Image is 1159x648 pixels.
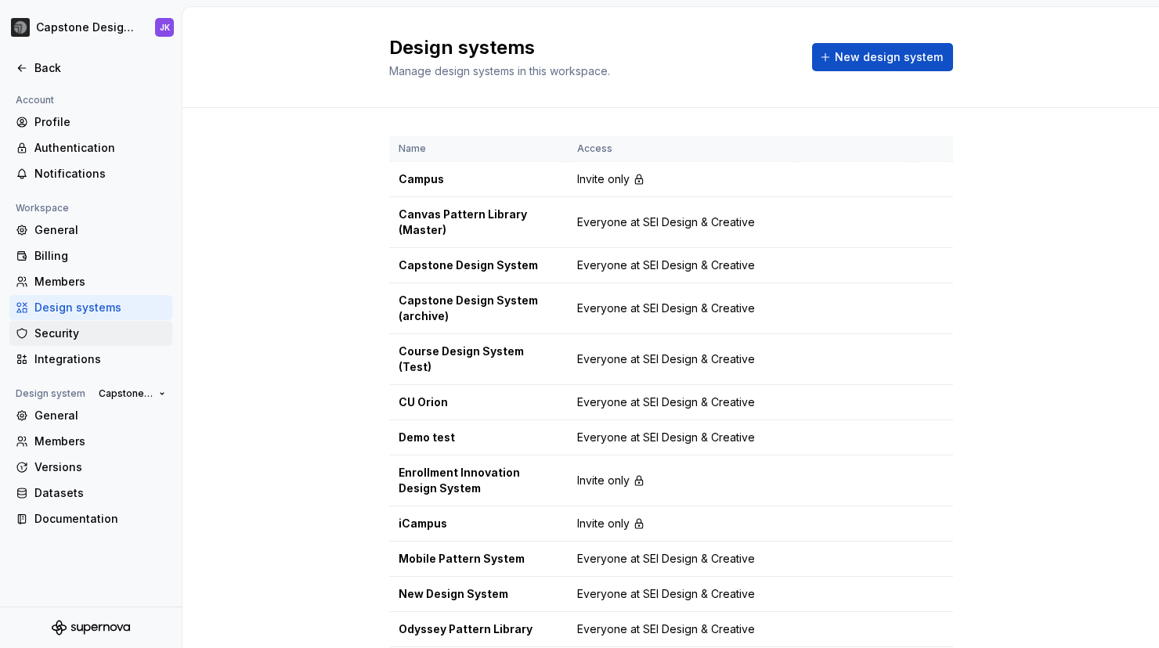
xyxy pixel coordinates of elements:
span: Everyone at SEI Design & Creative [577,394,755,410]
div: Design system [9,384,92,403]
a: Documentation [9,506,172,531]
span: Invite only [577,171,630,187]
svg: Supernova Logo [52,620,130,635]
div: Integrations [34,351,166,367]
div: Authentication [34,140,166,156]
div: CU Orion [399,394,558,410]
a: General [9,403,172,428]
div: Back [34,60,166,76]
span: Invite only [577,516,630,531]
span: New design system [835,49,943,65]
div: Versions [34,459,166,475]
div: Capstone Design System [399,257,558,273]
span: Everyone at SEI Design & Creative [577,257,755,273]
a: Profile [9,110,172,135]
div: Enrollment Innovation Design System [399,465,558,496]
div: Mobile Pattern System [399,551,558,567]
img: 3ce36157-9fde-47d2-9eb8-fa8ebb961d3d.png [11,18,30,37]
span: Everyone at SEI Design & Creative [577,621,755,637]
div: iCampus [399,516,558,531]
div: General [34,408,166,423]
div: Capstone Design System [36,20,136,35]
div: Canvas Pattern Library (Master) [399,207,558,238]
span: Everyone at SEI Design & Creative [577,586,755,602]
span: Everyone at SEI Design & Creative [577,351,755,367]
a: Authentication [9,135,172,160]
span: Everyone at SEI Design & Creative [577,301,755,316]
div: Capstone Design System (archive) [399,293,558,324]
div: Billing [34,248,166,264]
div: Documentation [34,511,166,527]
a: General [9,218,172,243]
a: Notifications [9,161,172,186]
div: Profile [34,114,166,130]
div: Design systems [34,300,166,315]
a: Members [9,429,172,454]
div: JK [160,21,170,34]
div: Demo test [399,430,558,445]
div: Course Design System (Test) [399,344,558,375]
div: Members [34,434,166,449]
span: Manage design systems in this workspace. [389,64,610,77]
th: Access [568,136,797,162]
div: Notifications [34,166,166,182]
span: Everyone at SEI Design & Creative [577,551,755,567]
div: Workspace [9,199,75,218]
a: Design systems [9,295,172,320]
a: Integrations [9,347,172,372]
a: Datasets [9,481,172,506]
span: Everyone at SEI Design & Creative [577,430,755,445]
th: Name [389,136,568,162]
span: Capstone Design System [99,387,153,400]
div: New Design System [399,586,558,602]
a: Back [9,56,172,81]
button: New design system [812,43,953,71]
a: Versions [9,455,172,480]
div: Datasets [34,485,166,501]
a: Members [9,269,172,294]
span: Everyone at SEI Design & Creative [577,214,755,230]
div: Security [34,326,166,341]
div: General [34,222,166,238]
a: Billing [9,243,172,268]
div: Members [34,274,166,290]
div: Campus [399,171,558,187]
div: Odyssey Pattern Library [399,621,558,637]
h2: Design systems [389,35,793,60]
button: Capstone Design SystemJK [3,10,179,45]
div: Account [9,91,60,110]
a: Security [9,321,172,346]
span: Invite only [577,473,630,488]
